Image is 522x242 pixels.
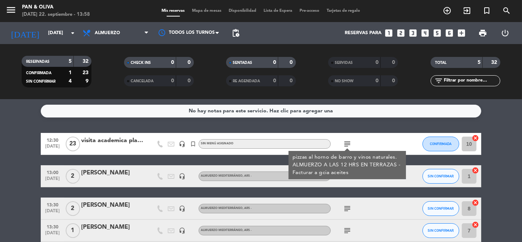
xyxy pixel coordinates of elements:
span: SERVIDAS [335,61,353,65]
span: 13:30 [43,200,62,209]
i: filter_list [434,76,443,85]
i: power_settings_new [501,29,510,37]
div: visita academica planta mdz [81,136,144,145]
input: Filtrar por nombre... [443,77,500,85]
div: [PERSON_NAME] [81,168,144,178]
i: cancel [472,134,479,142]
span: , ARS - [243,174,251,177]
span: TOTAL [435,61,446,65]
span: , ARS - [243,207,251,210]
i: cancel [472,221,479,228]
span: SIN CONFIRMAR [428,206,454,210]
span: SIN CONFIRMAR [428,228,454,232]
div: LOG OUT [494,22,517,44]
i: [DATE] [6,25,44,41]
strong: 0 [171,60,174,65]
span: [DATE] [43,209,62,217]
span: RE AGENDADA [233,79,260,83]
i: cancel [472,199,479,206]
span: [DATE] [43,231,62,239]
strong: 0 [188,60,192,65]
strong: 0 [376,78,378,83]
div: [PERSON_NAME] [81,201,144,210]
span: print [478,29,487,37]
strong: 0 [290,78,294,83]
strong: 32 [491,60,499,65]
span: Mis reservas [158,9,189,13]
div: pizzas al horno de barro y vinos naturales. ALMUERZO A LAS 12 HRS EN TERRAZAS - Facturar a gcia a... [293,153,402,177]
strong: 4 [69,79,72,84]
span: 2 [66,201,80,216]
span: [DATE] [43,144,62,152]
span: Disponibilidad [225,9,260,13]
span: Almuerzo Mediterráneo [201,229,251,232]
span: Pre-acceso [296,9,323,13]
div: [DATE] 22. septiembre - 13:58 [22,11,90,18]
i: headset_mic [179,173,185,180]
span: CONFIRMADA [26,71,51,75]
i: arrow_drop_down [68,29,77,37]
span: Sin menú asignado [201,142,233,145]
span: 1 [66,223,80,238]
i: subject [343,204,352,213]
span: 13:00 [43,168,62,176]
span: NO SHOW [335,79,354,83]
strong: 0 [273,78,276,83]
span: 13:30 [43,222,62,231]
strong: 0 [188,78,192,83]
i: headset_mic [179,227,185,234]
i: add_box [457,28,466,38]
strong: 23 [83,70,90,75]
i: turned_in_not [190,141,196,147]
strong: 0 [392,60,396,65]
div: No hay notas para este servicio. Haz clic para agregar una [189,107,333,115]
strong: 32 [83,59,90,64]
strong: 5 [478,60,481,65]
button: SIN CONFIRMAR [423,223,459,238]
i: turned_in_not [482,6,491,15]
strong: 9 [86,79,90,84]
span: Tarjetas de regalo [323,9,364,13]
span: Almuerzo Mediterráneo [201,207,251,210]
i: headset_mic [179,205,185,212]
i: cancel [472,167,479,174]
i: exit_to_app [463,6,471,15]
span: CHECK INS [131,61,151,65]
i: search [502,6,511,15]
span: SENTADAS [233,61,252,65]
span: SIN CONFIRMAR [428,174,454,178]
i: looks_two [396,28,406,38]
strong: 0 [376,60,378,65]
span: Reservas para [345,30,381,36]
button: SIN CONFIRMAR [423,201,459,216]
span: 23 [66,137,80,151]
span: [DATE] [43,176,62,185]
div: [PERSON_NAME] [81,223,144,232]
button: menu [6,4,17,18]
button: CONFIRMADA [423,137,459,151]
strong: 0 [290,60,294,65]
span: CONFIRMADA [430,142,452,146]
i: subject [343,140,352,148]
i: looks_5 [432,28,442,38]
span: 2 [66,169,80,184]
i: looks_6 [445,28,454,38]
i: menu [6,4,17,15]
span: SIN CONFIRMAR [26,80,55,83]
span: RESERVADAS [26,60,50,64]
i: looks_3 [408,28,418,38]
i: subject [343,226,352,235]
i: add_circle_outline [443,6,452,15]
span: Mapa de mesas [189,9,225,13]
span: Lista de Espera [260,9,296,13]
strong: 5 [69,59,72,64]
strong: 0 [171,78,174,83]
i: looks_one [384,28,394,38]
span: CANCELADA [131,79,153,83]
strong: 0 [392,78,396,83]
span: pending_actions [231,29,240,37]
div: Pan & Oliva [22,4,90,11]
span: 12:30 [43,136,62,144]
button: SIN CONFIRMAR [423,169,459,184]
strong: 1 [69,70,72,75]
